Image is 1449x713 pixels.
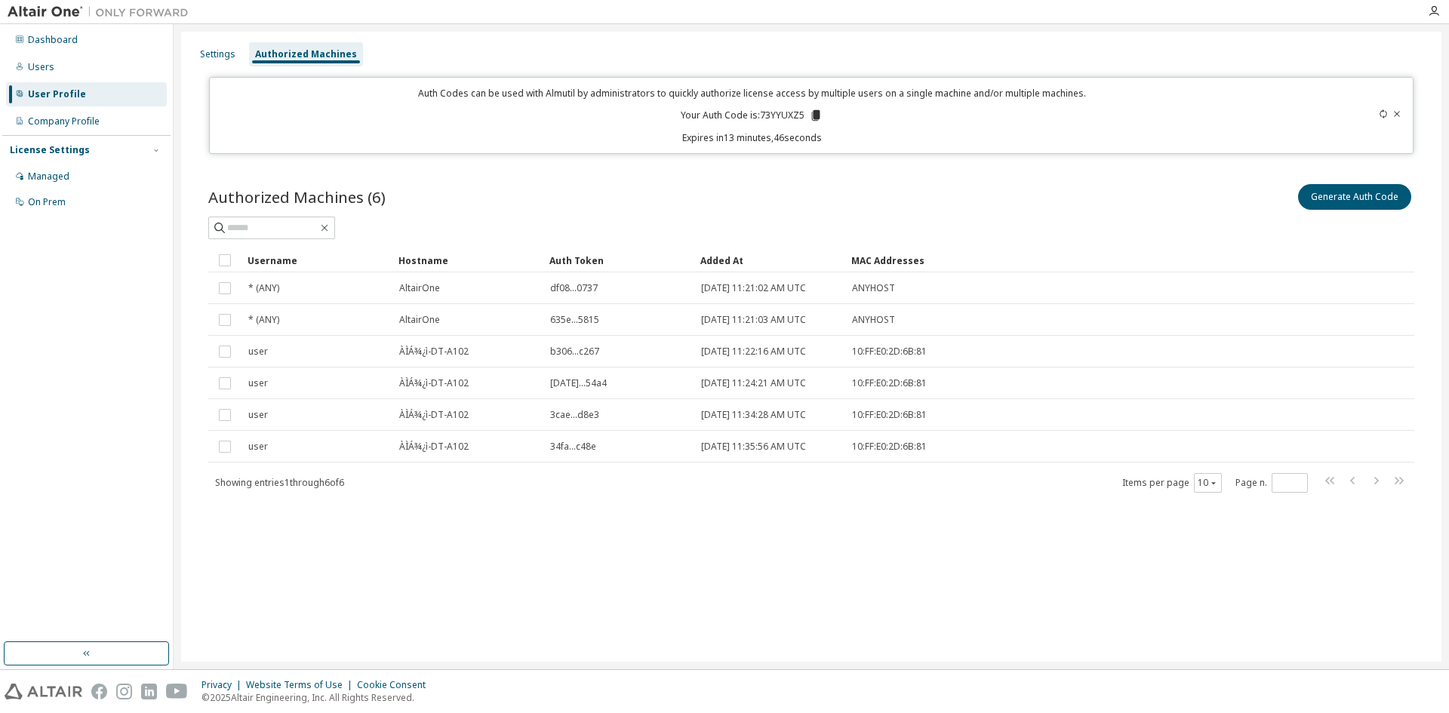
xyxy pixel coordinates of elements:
[681,109,823,122] p: Your Auth Code is: 73YYUXZ5
[28,61,54,73] div: Users
[701,282,806,294] span: [DATE] 11:21:02 AM UTC
[1298,184,1411,210] button: Generate Auth Code
[399,346,469,358] span: ÀÌÁ¾¿ì-DT-A102
[202,691,435,704] p: © 2025 Altair Engineering, Inc. All Rights Reserved.
[549,248,688,272] div: Auth Token
[5,684,82,699] img: altair_logo.svg
[248,248,386,272] div: Username
[10,144,90,156] div: License Settings
[1122,473,1222,493] span: Items per page
[701,409,806,421] span: [DATE] 11:34:28 AM UTC
[550,346,599,358] span: b306...c267
[399,282,440,294] span: AltairOne
[550,282,598,294] span: df08...0737
[1235,473,1308,493] span: Page n.
[8,5,196,20] img: Altair One
[852,441,927,453] span: 10:FF:E0:2D:6B:81
[248,346,268,358] span: user
[701,441,806,453] span: [DATE] 11:35:56 AM UTC
[701,346,806,358] span: [DATE] 11:22:16 AM UTC
[166,684,188,699] img: youtube.svg
[246,679,357,691] div: Website Terms of Use
[701,314,806,326] span: [DATE] 11:21:03 AM UTC
[28,171,69,183] div: Managed
[399,314,440,326] span: AltairOne
[202,679,246,691] div: Privacy
[219,87,1286,100] p: Auth Codes can be used with Almutil by administrators to quickly authorize license access by mult...
[141,684,157,699] img: linkedin.svg
[28,115,100,128] div: Company Profile
[208,186,386,207] span: Authorized Machines (6)
[248,282,279,294] span: * (ANY)
[398,248,537,272] div: Hostname
[399,441,469,453] span: ÀÌÁ¾¿ì-DT-A102
[700,248,839,272] div: Added At
[852,377,927,389] span: 10:FF:E0:2D:6B:81
[248,409,268,421] span: user
[219,131,1286,144] p: Expires in 13 minutes, 46 seconds
[248,314,279,326] span: * (ANY)
[550,409,599,421] span: 3cae...d8e3
[852,409,927,421] span: 10:FF:E0:2D:6B:81
[248,377,268,389] span: user
[215,476,344,489] span: Showing entries 1 through 6 of 6
[399,409,469,421] span: ÀÌÁ¾¿ì-DT-A102
[357,679,435,691] div: Cookie Consent
[550,377,607,389] span: [DATE]...54a4
[852,314,895,326] span: ANYHOST
[91,684,107,699] img: facebook.svg
[28,196,66,208] div: On Prem
[399,377,469,389] span: ÀÌÁ¾¿ì-DT-A102
[550,441,596,453] span: 34fa...c48e
[851,248,1256,272] div: MAC Addresses
[28,88,86,100] div: User Profile
[200,48,235,60] div: Settings
[701,377,806,389] span: [DATE] 11:24:21 AM UTC
[1198,477,1218,489] button: 10
[28,34,78,46] div: Dashboard
[255,48,357,60] div: Authorized Machines
[550,314,599,326] span: 635e...5815
[852,346,927,358] span: 10:FF:E0:2D:6B:81
[852,282,895,294] span: ANYHOST
[248,441,268,453] span: user
[116,684,132,699] img: instagram.svg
